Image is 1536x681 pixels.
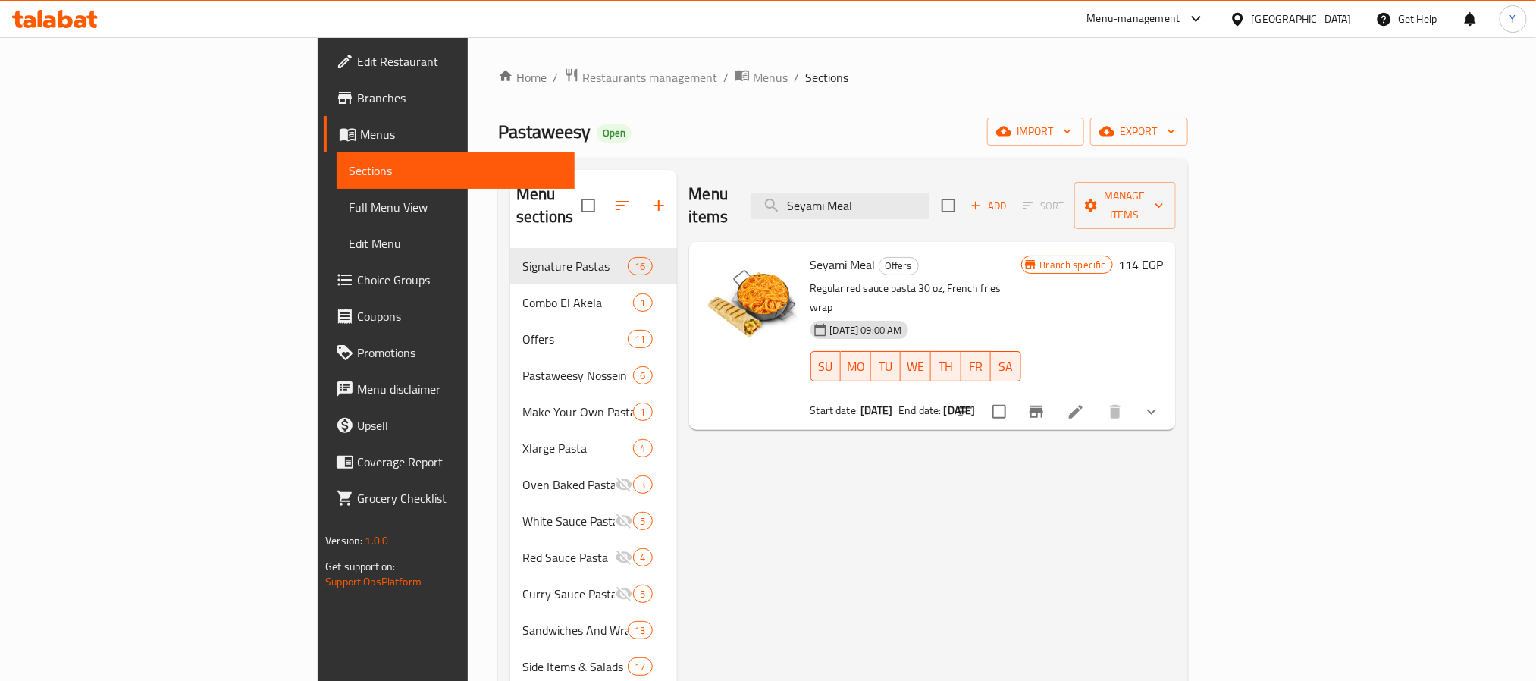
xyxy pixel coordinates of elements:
span: export [1102,122,1176,141]
a: Menus [735,67,788,87]
span: Combo El Akela [522,293,633,312]
div: Oven Baked Pasta3 [510,466,676,503]
nav: breadcrumb [498,67,1188,87]
span: End date: [898,400,941,420]
span: Make Your Own Pasta [522,403,633,421]
span: 4 [634,551,651,565]
span: 17 [629,660,651,674]
span: Menu disclaimer [357,380,562,398]
h6: 114 EGP [1119,254,1164,275]
span: TH [937,356,955,378]
button: Add [964,194,1013,218]
span: 3 [634,478,651,492]
button: delete [1097,394,1133,430]
a: Menus [324,116,574,152]
span: Oven Baked Pasta [522,475,615,494]
span: Edit Restaurant [357,52,562,71]
span: WE [907,356,925,378]
div: Signature Pastas16 [510,248,676,284]
span: Restaurants management [582,68,717,86]
span: Select all sections [572,190,604,221]
a: Menu disclaimer [324,371,574,407]
button: SA [991,351,1021,381]
svg: Inactive section [615,475,633,494]
span: Sort sections [604,187,641,224]
span: Upsell [357,416,562,435]
div: items [633,585,652,603]
div: Open [597,124,632,143]
div: items [633,293,652,312]
span: MO [847,356,865,378]
span: 4 [634,441,651,456]
span: Sandwiches And Wraps [522,621,628,639]
a: Edit Restaurant [324,43,574,80]
div: Red Sauce Pasta [522,548,615,566]
span: 16 [629,259,651,274]
span: Curry Sauce Pasta [522,585,615,603]
span: Add item [964,194,1013,218]
a: Edit Menu [337,225,574,262]
li: / [723,68,729,86]
div: Offers [879,257,919,275]
a: Coupons [324,298,574,334]
span: Add [968,197,1009,215]
span: 1 [634,405,651,419]
button: WE [901,351,931,381]
span: 11 [629,332,651,347]
button: import [987,118,1084,146]
a: Coverage Report [324,444,574,480]
span: Signature Pastas [522,257,628,275]
svg: Inactive section [615,585,633,603]
span: Menus [753,68,788,86]
button: Branch-specific-item [1018,394,1055,430]
span: Version: [325,531,362,551]
div: items [628,330,652,348]
svg: Inactive section [615,548,633,566]
a: Edit menu item [1067,403,1085,421]
a: Grocery Checklist [324,480,574,516]
div: items [633,475,652,494]
span: Coverage Report [357,453,562,471]
span: Select section first [1013,194,1074,218]
span: Grocery Checklist [357,489,562,507]
a: Support.OpsPlatform [325,572,422,592]
a: Full Menu View [337,189,574,225]
a: Sections [337,152,574,189]
div: Offers [522,330,628,348]
span: Sections [805,68,848,86]
span: 6 [634,369,651,383]
span: Side Items & Salads [522,657,628,676]
div: items [633,403,652,421]
b: [DATE] [860,400,892,420]
span: FR [967,356,986,378]
span: Menus [360,125,562,143]
span: Edit Menu [349,234,562,253]
div: Make Your Own Pasta1 [510,394,676,430]
div: items [633,512,652,530]
div: Offers11 [510,321,676,357]
div: items [628,257,652,275]
div: items [628,657,652,676]
span: Open [597,127,632,140]
span: Full Menu View [349,198,562,216]
div: Red Sauce Pasta4 [510,539,676,576]
span: Start date: [810,400,859,420]
div: items [633,366,652,384]
span: Branch specific [1034,258,1112,272]
span: Seyami Meal [810,253,876,276]
a: Promotions [324,334,574,371]
button: FR [961,351,992,381]
span: TU [877,356,895,378]
div: items [633,439,652,457]
span: Branches [357,89,562,107]
div: White Sauce Pasta5 [510,503,676,539]
div: Xlarge Pasta [522,439,633,457]
a: Upsell [324,407,574,444]
span: Pastaweesy Nossein [522,366,633,384]
button: export [1090,118,1188,146]
div: Sandwiches And Wraps13 [510,612,676,648]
